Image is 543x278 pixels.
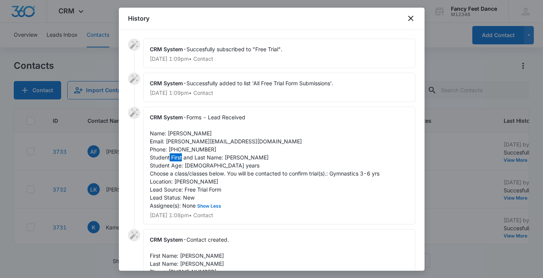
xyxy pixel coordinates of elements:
[150,213,409,218] p: [DATE] 1:08pm • Contact
[143,73,415,102] div: -
[143,107,415,224] div: -
[128,14,149,23] h1: History
[186,80,333,86] span: Successfully added to list 'All Free Trial Form Submissions'.
[150,90,409,96] p: [DATE] 1:09pm • Contact
[186,46,282,52] span: Succesfully subscribed to "Free Trial".
[196,204,223,208] button: Show Less
[143,39,415,68] div: -
[150,80,183,86] span: CRM System
[150,236,183,243] span: CRM System
[406,14,415,23] button: close
[150,56,409,62] p: [DATE] 1:09pm • Contact
[150,114,183,120] span: CRM System
[150,46,183,52] span: CRM System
